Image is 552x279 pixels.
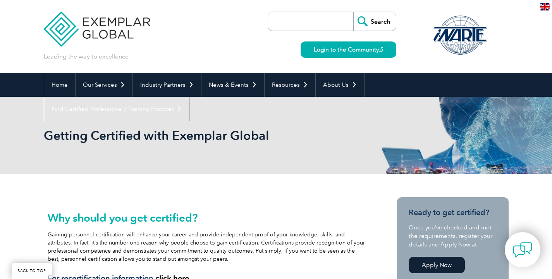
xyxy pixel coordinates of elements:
a: Home [44,73,75,97]
img: en [540,3,550,10]
p: Once you’ve checked and met the requirements, register your details and Apply Now at [409,223,497,249]
h1: Getting Certified with Exemplar Global [44,128,341,143]
input: Search [353,12,396,31]
a: Login to the Community [301,41,396,58]
h3: Ready to get certified? [409,208,497,217]
img: contact-chat.png [513,240,532,260]
img: open_square.png [379,47,383,52]
h2: Why should you get certified? [48,212,365,224]
a: Industry Partners [133,73,201,97]
a: News & Events [201,73,264,97]
p: Leading the way to excellence [44,52,129,61]
a: Find Certified Professional / Training Provider [44,97,189,121]
a: BACK TO TOP [12,263,52,279]
a: Resources [265,73,315,97]
a: Our Services [76,73,132,97]
a: About Us [316,73,364,97]
a: Apply Now [409,257,465,273]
